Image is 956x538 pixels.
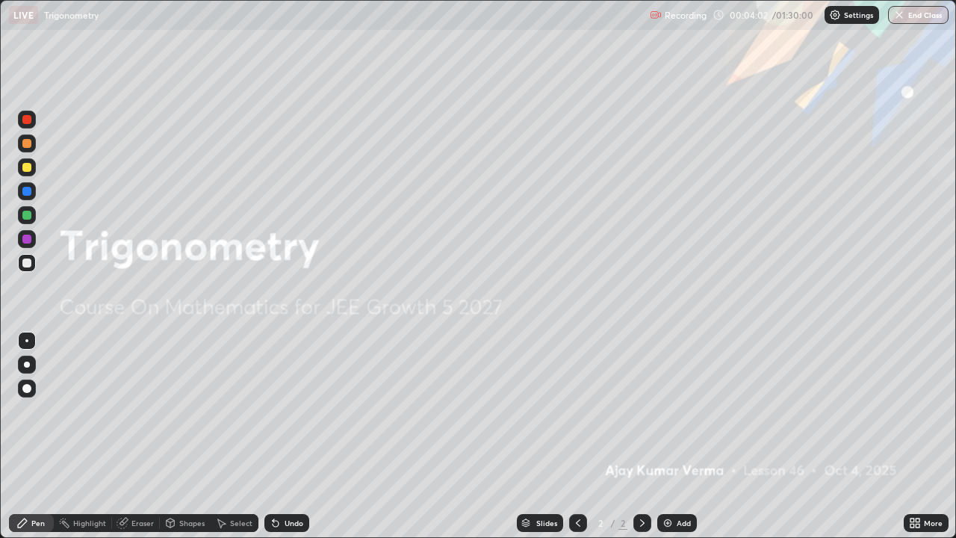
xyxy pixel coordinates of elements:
div: / [611,519,615,528]
div: Eraser [131,519,154,527]
p: Recording [665,10,707,21]
div: Shapes [179,519,205,527]
img: add-slide-button [662,517,674,529]
div: 2 [593,519,608,528]
p: Settings [844,11,873,19]
img: class-settings-icons [829,9,841,21]
div: Select [230,519,252,527]
p: LIVE [13,9,34,21]
div: 2 [618,516,627,530]
img: recording.375f2c34.svg [650,9,662,21]
button: End Class [888,6,949,24]
p: Trigonometry [44,9,99,21]
div: Pen [31,519,45,527]
div: Undo [285,519,303,527]
img: end-class-cross [893,9,905,21]
div: Slides [536,519,557,527]
div: Add [677,519,691,527]
div: Highlight [73,519,106,527]
div: More [924,519,943,527]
